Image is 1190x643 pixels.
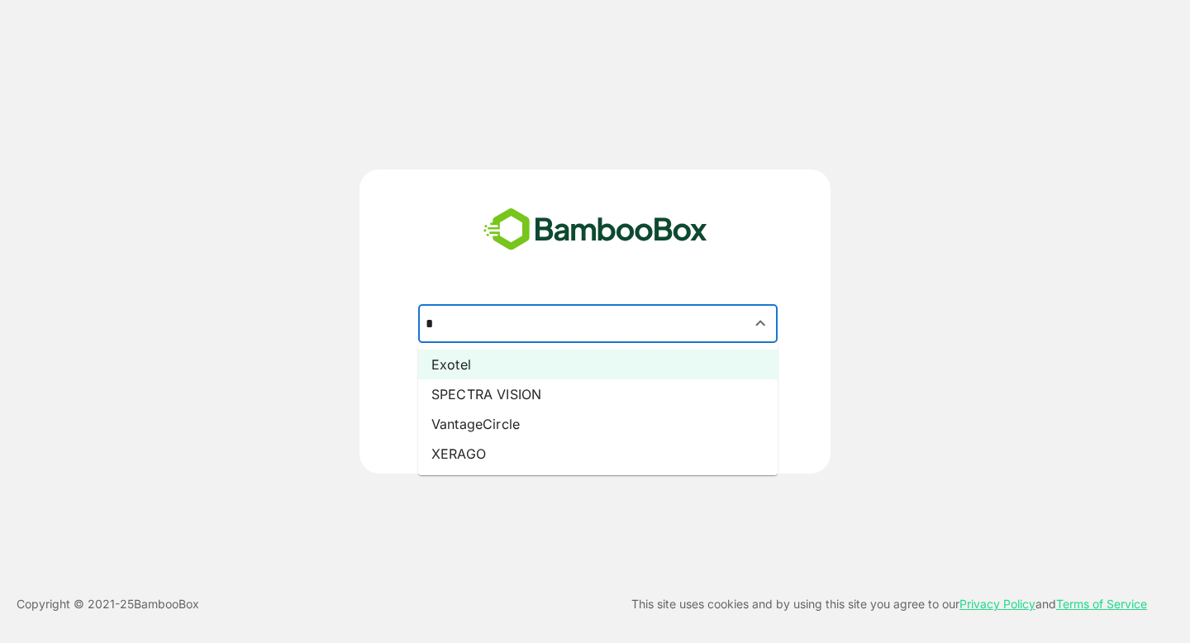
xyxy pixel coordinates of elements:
[631,594,1147,614] p: This site uses cookies and by using this site you agree to our and
[418,439,778,469] li: XERAGO
[418,379,778,409] li: SPECTRA VISION
[418,409,778,439] li: VantageCircle
[474,202,716,257] img: bamboobox
[750,312,772,335] button: Close
[959,597,1035,611] a: Privacy Policy
[17,594,199,614] p: Copyright © 2021- 25 BambooBox
[418,350,778,379] li: Exotel
[1056,597,1147,611] a: Terms of Service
